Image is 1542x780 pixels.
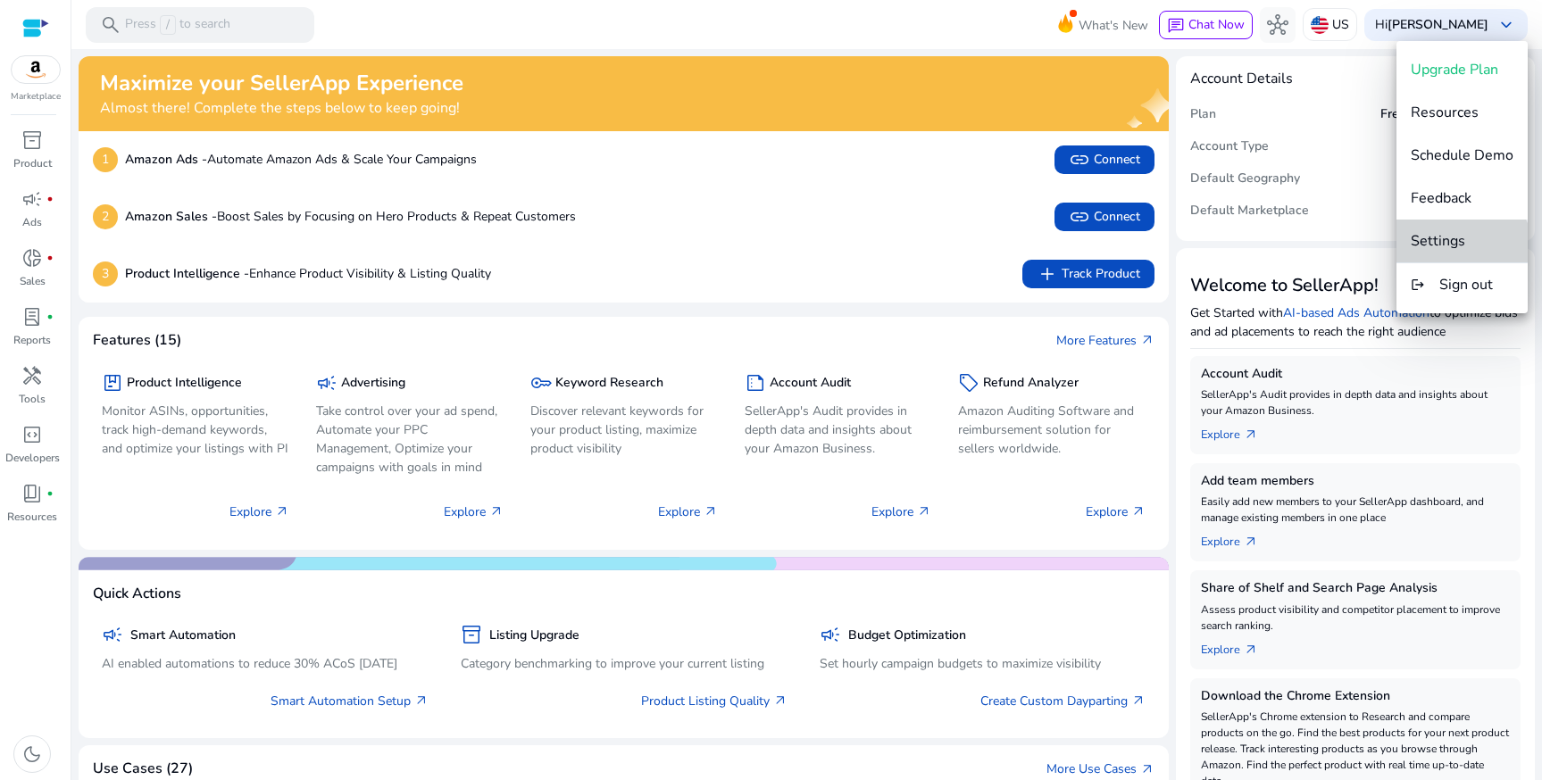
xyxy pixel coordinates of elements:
[1411,145,1513,165] span: Schedule Demo
[1411,103,1479,122] span: Resources
[1411,60,1498,79] span: Upgrade Plan
[1411,274,1425,295] mat-icon: logout
[1439,275,1493,295] span: Sign out
[1411,188,1471,208] span: Feedback
[1411,231,1465,251] span: Settings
